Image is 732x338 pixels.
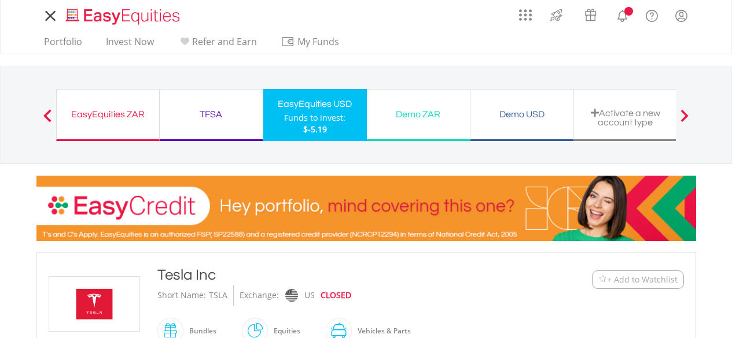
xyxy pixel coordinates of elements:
img: EasyEquities_Logo.png [64,7,185,26]
span: Refer and Earn [192,35,257,48]
img: thrive-v2.svg [547,6,566,24]
button: Watchlist + Add to Watchlist [592,270,684,289]
div: Short Name: [157,285,206,306]
div: EasyEquities USD [270,96,360,112]
div: TSLA [209,285,227,306]
a: Portfolio [39,36,87,54]
div: Exchange: [240,285,279,306]
a: Notifications [608,3,637,26]
div: Tesla Inc [157,265,521,285]
a: Refer and Earn [173,36,262,54]
img: grid-menu-icon.svg [519,9,532,21]
div: Demo ZAR [374,106,463,122]
a: AppsGrid [512,3,539,21]
div: EasyEquities ZAR [64,106,152,122]
span: $-5.19 [303,124,327,135]
img: nasdaq.png [285,289,297,302]
div: US [304,285,315,306]
img: EasyCredit Promotion Banner [36,176,696,241]
img: Watchlist [598,275,607,284]
a: Home page [61,3,185,26]
div: TFSA [167,106,256,122]
div: CLOSED [321,285,351,306]
img: vouchers-v2.svg [581,6,600,24]
a: My Profile [667,3,696,28]
div: Activate a new account type [581,108,670,127]
a: Invest Now [101,36,159,54]
a: FAQ's and Support [637,3,667,26]
a: Vouchers [573,3,608,24]
span: My Funds [281,34,356,49]
span: + Add to Watchlist [607,274,678,285]
div: Demo USD [477,106,567,122]
div: Funds to invest: [284,112,345,124]
img: EQU.US.TSLA.png [51,277,138,331]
